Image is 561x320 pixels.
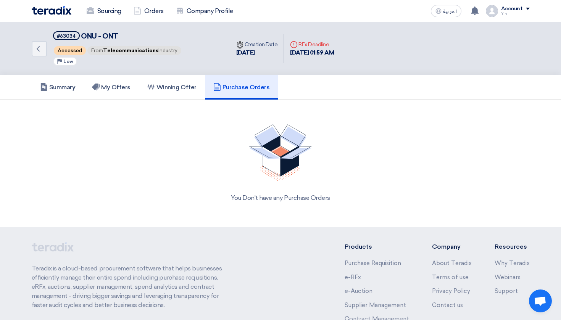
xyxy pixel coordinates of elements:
img: profile_test.png [486,5,498,17]
a: Supplier Management [345,302,406,309]
span: From Industry [87,46,181,55]
span: ONU - ONT [81,32,118,40]
a: Contact us [432,302,463,309]
div: You Don't have any Purchase Orders [41,193,521,203]
a: Privacy Policy [432,288,470,294]
div: Yin [501,12,530,16]
a: Orders [127,3,170,19]
img: Teradix logo [32,6,71,15]
div: [DATE] [236,48,278,57]
a: Summary [32,75,84,100]
h5: Summary [40,84,76,91]
a: Purchase Orders [205,75,278,100]
li: Products [345,242,409,251]
a: Purchase Requisition [345,260,401,267]
a: Webinars [495,274,521,281]
a: Why Teradix [495,260,530,267]
a: Support [495,288,518,294]
div: Creation Date [236,40,278,48]
h5: ONU - ONT [53,31,182,41]
span: العربية [443,9,457,14]
span: Accessed [54,46,86,55]
span: Low [63,59,73,64]
div: Account [501,6,523,12]
div: #63034 [57,34,76,39]
h5: My Offers [92,84,131,91]
span: Telecommunications [103,48,158,53]
a: Company Profile [170,3,239,19]
h5: Purchase Orders [213,84,270,91]
a: e-RFx [345,274,361,281]
a: My Offers [84,75,139,100]
a: 开放式聊天 [529,289,552,312]
a: Winning Offer [139,75,205,100]
button: العربية [431,5,461,17]
a: About Teradix [432,260,472,267]
a: Sourcing [81,3,127,19]
img: No Quotations Found! [249,124,312,181]
li: Resources [495,242,530,251]
a: e-Auction [345,288,372,294]
a: Terms of use [432,274,469,281]
div: [DATE] 01:59 AM [290,48,334,57]
p: Teradix is a cloud-based procurement software that helps businesses efficiently manage their enti... [32,264,231,310]
div: RFx Deadline [290,40,334,48]
h5: Winning Offer [147,84,197,91]
li: Company [432,242,472,251]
